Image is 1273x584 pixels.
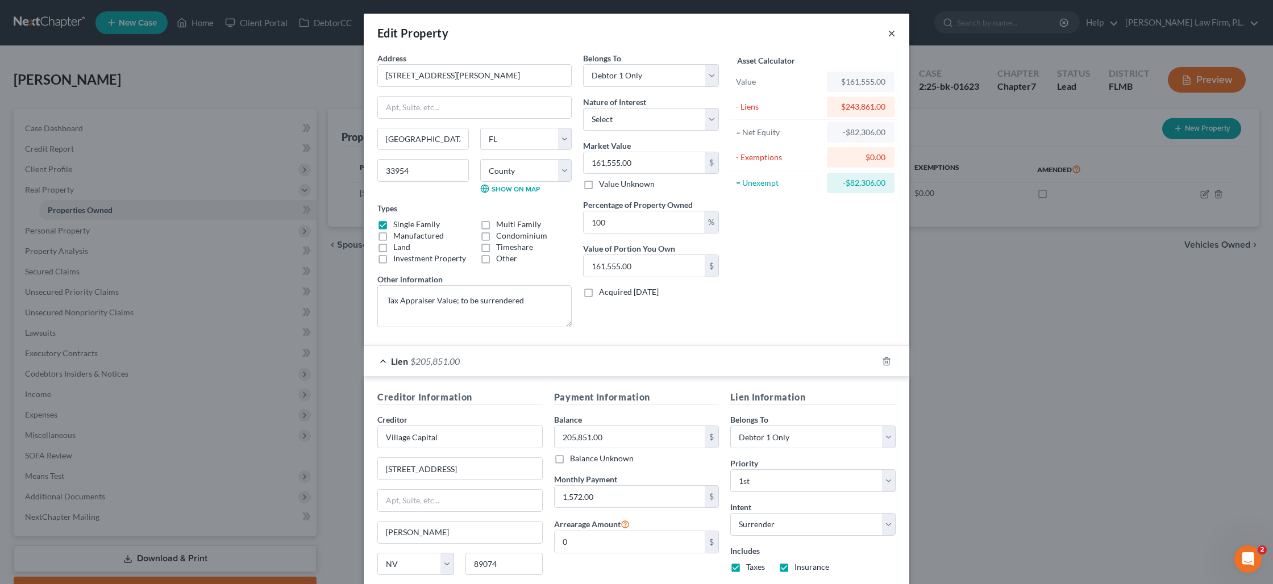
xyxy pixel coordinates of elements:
label: Monthly Payment [554,473,617,485]
h5: Lien Information [730,390,896,404]
input: 0.00 [555,486,705,507]
input: Enter zip... [465,553,542,575]
input: 0.00 [555,426,705,448]
label: Insurance [794,561,829,573]
div: - Liens [736,101,822,112]
input: Search creditor by name... [377,426,543,448]
div: = Net Equity [736,127,822,138]
h5: Creditor Information [377,390,543,404]
div: -$82,306.00 [836,127,885,138]
label: Single Family [393,219,440,230]
div: $243,861.00 [836,101,885,112]
input: 0.00 [584,211,704,233]
span: Belongs To [730,415,768,424]
input: Apt, Suite, etc... [378,97,571,118]
label: Asset Calculator [737,55,795,66]
input: Enter zip... [377,159,469,182]
button: × [888,26,896,40]
div: $0.00 [836,152,885,163]
input: Enter city... [378,522,542,543]
label: Percentage of Property Owned [583,199,693,211]
span: $205,851.00 [410,356,460,366]
span: 2 [1258,545,1267,554]
div: Edit Property [377,25,448,41]
input: 0.00 [584,152,705,174]
label: Taxes [746,561,765,573]
label: Manufactured [393,230,444,241]
span: Creditor [377,415,407,424]
label: Multi Family [496,219,541,230]
label: Value Unknown [599,178,655,190]
input: Enter address... [378,458,542,479]
label: Other [496,253,517,264]
input: Apt, Suite, etc... [378,490,542,511]
label: Types [377,202,397,214]
iframe: Intercom live chat [1234,545,1262,573]
label: Intent [730,501,751,513]
label: Investment Property [393,253,466,264]
div: -$82,306.00 [836,177,885,189]
label: Arrearage Amount [554,517,630,531]
label: Land [393,241,410,253]
div: % [704,211,718,233]
span: Lien [391,356,408,366]
div: = Unexempt [736,177,822,189]
div: $ [705,426,718,448]
a: Show on Map [480,184,540,193]
label: Market Value [583,140,631,152]
label: Value of Portion You Own [583,243,675,255]
input: 0.00 [584,255,705,277]
span: Priority [730,458,758,468]
label: Other information [377,273,443,285]
div: $ [705,486,718,507]
label: Includes [730,545,896,557]
label: Condominium [496,230,547,241]
span: Address [377,53,406,63]
label: Timeshare [496,241,533,253]
span: Belongs To [583,53,621,63]
label: Balance [554,414,582,426]
div: $161,555.00 [836,76,885,87]
label: Nature of Interest [583,96,646,108]
div: - Exemptions [736,152,822,163]
div: $ [705,255,718,277]
input: Enter address... [378,65,571,86]
input: 0.00 [555,531,705,553]
div: $ [705,152,718,174]
input: Enter city... [378,128,468,150]
label: Balance Unknown [570,453,634,464]
div: $ [705,531,718,553]
h5: Payment Information [554,390,719,404]
label: Acquired [DATE] [599,286,659,298]
div: Value [736,76,822,87]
